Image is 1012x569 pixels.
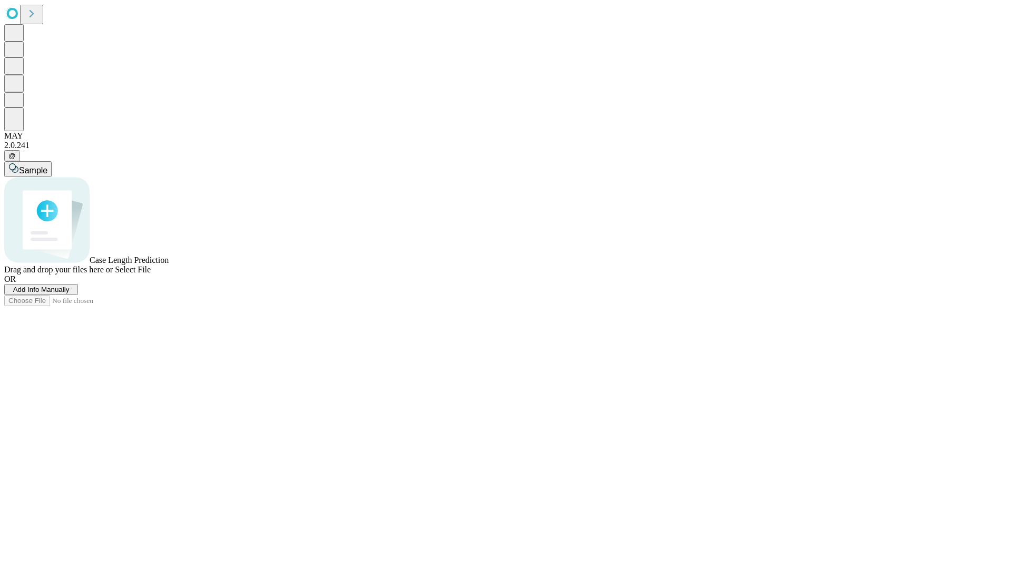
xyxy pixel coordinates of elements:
button: Sample [4,161,52,177]
button: Add Info Manually [4,284,78,295]
span: @ [8,152,16,160]
button: @ [4,150,20,161]
div: 2.0.241 [4,141,1008,150]
span: Select File [115,265,151,274]
span: OR [4,274,16,283]
span: Case Length Prediction [90,256,169,264]
span: Drag and drop your files here or [4,265,113,274]
span: Sample [19,166,47,175]
span: Add Info Manually [13,286,70,293]
div: MAY [4,131,1008,141]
